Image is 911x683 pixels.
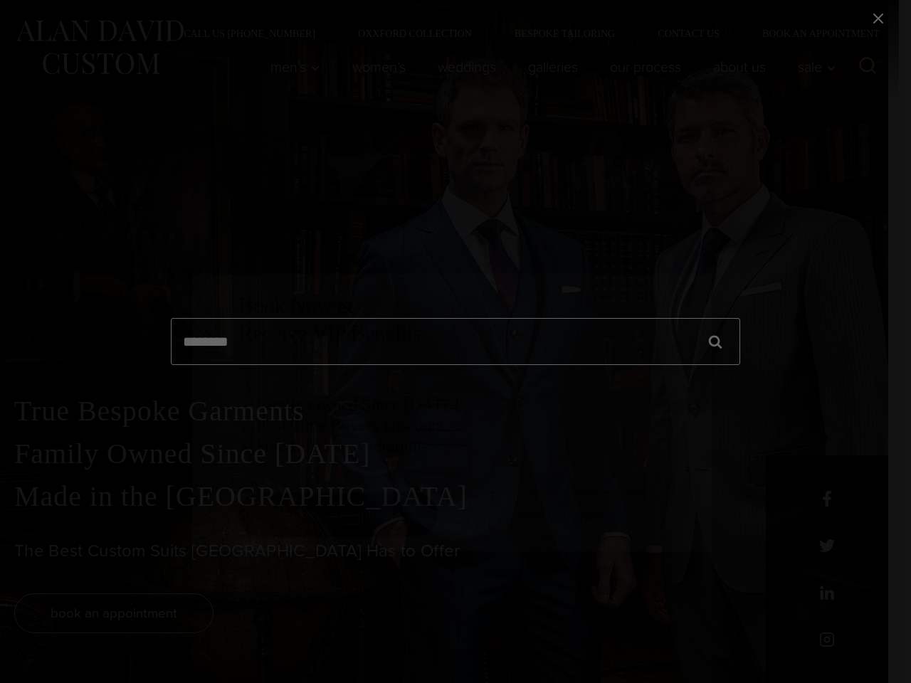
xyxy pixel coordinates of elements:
a: book an appointment [238,492,438,537]
h3: Family Owned Since [DATE] [256,395,665,415]
h3: Free Lifetime Alterations [256,436,665,457]
a: visual consultation [466,492,665,537]
h3: First Time Buyers Discount [256,415,665,436]
button: Close [702,122,721,141]
h2: Book Now & Receive VIP Benefits [238,292,665,346]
